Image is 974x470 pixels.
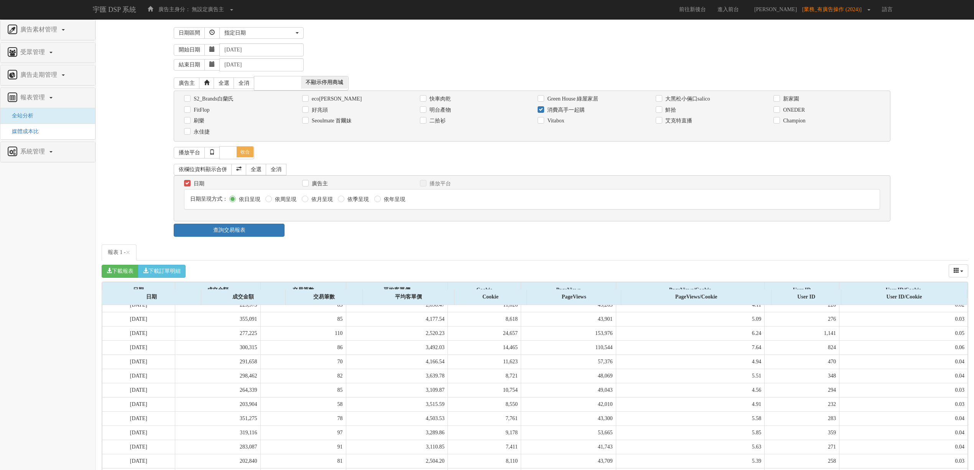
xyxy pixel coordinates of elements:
td: 82 [260,369,346,383]
td: 0.03 [839,312,967,326]
td: 110 [260,326,346,340]
td: 351,275 [175,411,260,425]
label: FitFlop [192,106,209,114]
td: 49,043 [521,383,616,397]
a: 報表管理 [6,92,89,104]
td: 355,091 [175,312,260,326]
div: 交易筆數 [261,282,346,298]
td: 0.04 [839,369,967,383]
td: 0.03 [839,397,967,411]
td: 300,315 [175,340,260,355]
span: 廣告素材管理 [18,26,61,33]
td: 85 [260,312,346,326]
td: [DATE] [102,326,175,340]
td: 277,225 [175,326,260,340]
td: 78 [260,411,346,425]
td: 0.04 [839,425,967,440]
td: 97 [260,425,346,440]
td: 14,465 [448,340,521,355]
td: 4.94 [616,355,765,369]
div: 平均客單價 [346,282,448,298]
a: 系統管理 [6,146,89,158]
a: 受眾管理 [6,46,89,59]
td: 86 [260,340,346,355]
td: 0.03 [839,383,967,397]
td: 43,901 [521,312,616,326]
td: 0.04 [839,411,967,425]
a: 全站分析 [6,113,33,119]
td: 283 [765,411,839,425]
label: 依年呈現 [382,196,405,203]
label: 好兆頭 [310,106,328,114]
div: 平均客單價 [363,289,454,305]
label: 依周呈現 [273,196,296,203]
td: 203,904 [175,397,260,411]
td: 11,623 [448,355,521,369]
td: 5.39 [616,454,765,468]
label: 永佳捷 [192,128,210,136]
label: 大黑松小倆口salico [663,95,710,103]
td: 0.03 [839,454,967,468]
a: 全消 [266,164,286,175]
td: 271 [765,440,839,454]
td: 42,010 [521,397,616,411]
td: 3,289.86 [346,425,448,440]
td: 5.51 [616,369,765,383]
td: 291,658 [175,355,260,369]
label: 廣告主 [310,180,328,188]
label: 依季呈現 [346,196,369,203]
div: PageViews [527,289,621,305]
td: 359 [765,425,839,440]
label: S2_Brands白蘭氏 [192,95,233,103]
span: 系統管理 [18,148,49,155]
td: 7,411 [448,440,521,454]
td: 4,166.54 [346,355,448,369]
span: × [126,248,130,257]
td: 1,141 [765,326,839,340]
td: 70 [260,355,346,369]
td: 41,743 [521,440,616,454]
td: 81 [260,454,346,468]
td: [DATE] [102,312,175,326]
td: 57,376 [521,355,616,369]
td: [DATE] [102,425,175,440]
td: 8,110 [448,454,521,468]
td: 319,116 [175,425,260,440]
button: Close [126,249,130,257]
label: 艾克特直播 [663,117,692,125]
td: 8,618 [448,312,521,326]
td: 232 [765,397,839,411]
td: 4,503.53 [346,411,448,425]
div: PageViews/Cookie [616,282,765,298]
button: 指定日期 [219,27,304,39]
td: 8,550 [448,397,521,411]
span: 日期呈現方式： [190,196,228,202]
label: 二拾衫 [428,117,446,125]
a: 查詢交易報表 [174,224,285,237]
div: 日期 [102,282,175,298]
div: 指定日期 [224,29,294,37]
td: 4,177.54 [346,312,448,326]
a: 廣告素材管理 [6,24,89,36]
label: ONEDER [781,106,805,114]
button: 下載訂單明細 [138,265,186,278]
td: 264,339 [175,383,260,397]
label: 日期 [192,180,204,188]
div: 成交金額 [201,289,286,305]
div: 日期 [102,289,201,305]
td: 24,657 [448,326,521,340]
td: 470 [765,355,839,369]
td: [DATE] [102,340,175,355]
td: [DATE] [102,383,175,397]
td: 2,520.23 [346,326,448,340]
td: 3,515.59 [346,397,448,411]
td: 3,639.78 [346,369,448,383]
td: [DATE] [102,369,175,383]
div: User ID/Cookie [839,282,967,298]
td: 5.85 [616,425,765,440]
td: 4.56 [616,383,765,397]
a: 全選 [214,78,234,89]
div: User ID [772,289,841,305]
span: 廣告主身分： [158,7,191,12]
span: 收合 [237,147,253,157]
